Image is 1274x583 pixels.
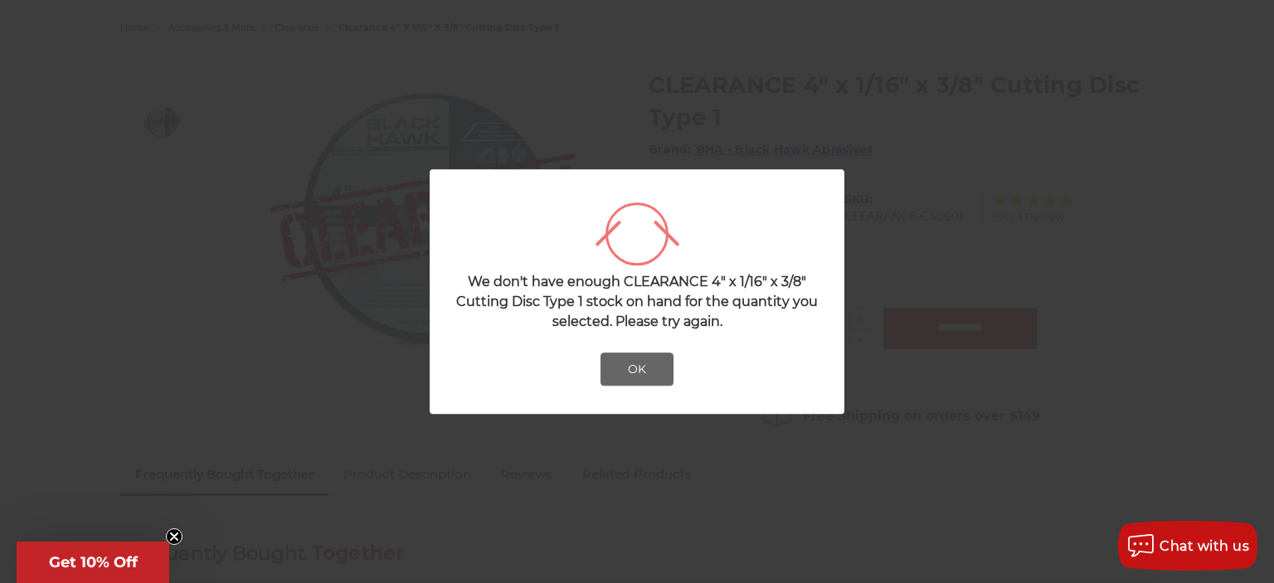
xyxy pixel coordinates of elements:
[456,274,818,329] span: We don't have enough CLEARANCE 4" x 1/16" x 3/8" Cutting Disc Type 1 stock on hand for the quanti...
[1118,521,1257,571] button: Chat with us
[1160,538,1249,554] span: Chat with us
[17,542,169,583] div: Get 10% OffClose teaser
[166,528,182,545] button: Close teaser
[49,553,138,571] span: Get 10% Off
[601,352,673,386] button: OK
